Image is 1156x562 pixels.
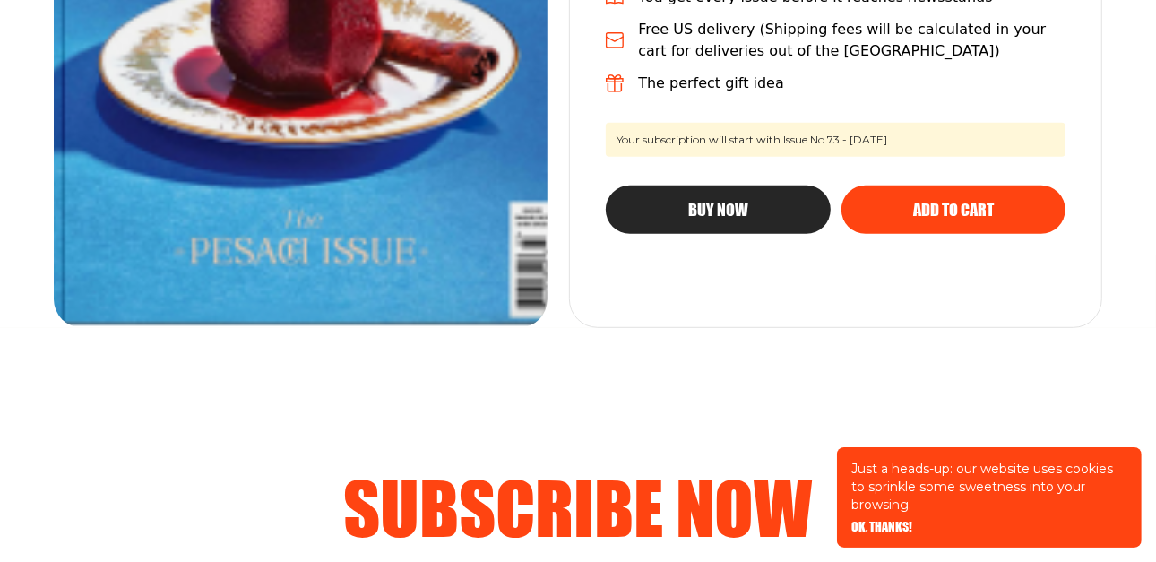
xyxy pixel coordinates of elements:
p: The perfect gift idea [638,73,784,94]
button: OK, THANKS! [851,521,912,533]
p: Free US delivery (Shipping fees will be calculated in your cart for deliveries out of the [GEOGRA... [638,19,1065,62]
button: Buy Now [606,186,830,234]
span: Add to cart [913,202,994,218]
button: Add to cart [841,186,1065,234]
span: Your subscription will start with Issue No 73 - [DATE] [606,123,1065,157]
p: Just a heads-up: our website uses cookies to sprinkle some sweetness into your browsing. [851,460,1127,514]
span: Buy Now [688,202,748,218]
h2: Subscribe now [108,471,1048,543]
